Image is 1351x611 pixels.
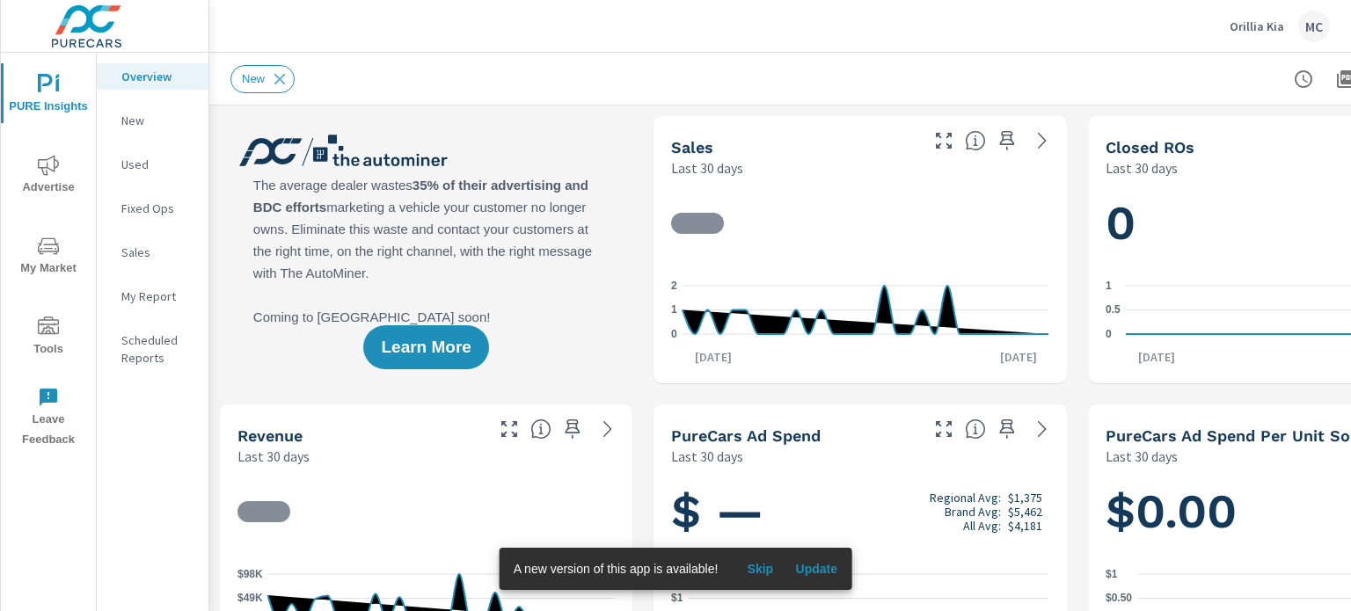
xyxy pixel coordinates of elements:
[1106,157,1178,178] p: Last 30 days
[230,65,295,93] div: New
[121,287,194,305] p: My Report
[930,491,1001,505] p: Regional Avg:
[1106,138,1194,156] h5: Closed ROs
[671,482,1048,542] h1: $ —
[1008,505,1042,519] p: $5,462
[121,200,194,217] p: Fixed Ops
[993,415,1021,443] span: Save this to your personalized report
[671,304,677,316] text: 1
[6,316,91,360] span: Tools
[530,418,551,440] span: Total sales revenue over the selected date range. [Source: This data is sourced from the dealer’s...
[1106,304,1121,316] text: 0.5
[1106,280,1112,292] text: 1
[237,568,263,580] text: $98K
[381,339,471,355] span: Learn More
[97,327,208,371] div: Scheduled Reports
[363,325,488,369] button: Learn More
[237,593,263,605] text: $49K
[965,418,986,440] span: Total cost of media for all PureCars channels for the selected dealership group over the selected...
[237,426,303,445] h5: Revenue
[671,138,713,156] h5: Sales
[6,387,91,450] span: Leave Feedback
[495,415,523,443] button: Make Fullscreen
[6,236,91,279] span: My Market
[1,53,96,457] div: nav menu
[963,519,1001,533] p: All Avg:
[121,156,194,173] p: Used
[671,328,677,340] text: 0
[6,74,91,117] span: PURE Insights
[671,446,743,467] p: Last 30 days
[1126,348,1187,366] p: [DATE]
[559,415,587,443] span: Save this to your personalized report
[97,107,208,134] div: New
[671,593,683,605] text: $1
[1230,18,1284,34] p: Orillia Kia
[683,348,744,366] p: [DATE]
[1028,415,1056,443] a: See more details in report
[945,505,1001,519] p: Brand Avg:
[121,244,194,261] p: Sales
[671,157,743,178] p: Last 30 days
[1298,11,1330,42] div: MC
[97,63,208,90] div: Overview
[671,280,677,292] text: 2
[121,68,194,85] p: Overview
[231,72,275,85] span: New
[121,112,194,129] p: New
[993,127,1021,155] span: Save this to your personalized report
[1106,568,1118,580] text: $1
[988,348,1049,366] p: [DATE]
[97,151,208,178] div: Used
[237,446,310,467] p: Last 30 days
[97,239,208,265] div: Sales
[1106,593,1132,605] text: $0.50
[1028,127,1056,155] a: See more details in report
[1008,491,1042,505] p: $1,375
[594,415,622,443] a: See more details in report
[788,555,844,583] button: Update
[121,331,194,367] p: Scheduled Reports
[1008,519,1042,533] p: $4,181
[732,555,788,583] button: Skip
[514,562,719,576] span: A new version of this app is available!
[795,561,837,577] span: Update
[97,283,208,309] div: My Report
[930,127,958,155] button: Make Fullscreen
[1106,446,1178,467] p: Last 30 days
[671,426,821,445] h5: PureCars Ad Spend
[1106,328,1112,340] text: 0
[6,155,91,198] span: Advertise
[97,195,208,222] div: Fixed Ops
[739,561,781,577] span: Skip
[930,415,958,443] button: Make Fullscreen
